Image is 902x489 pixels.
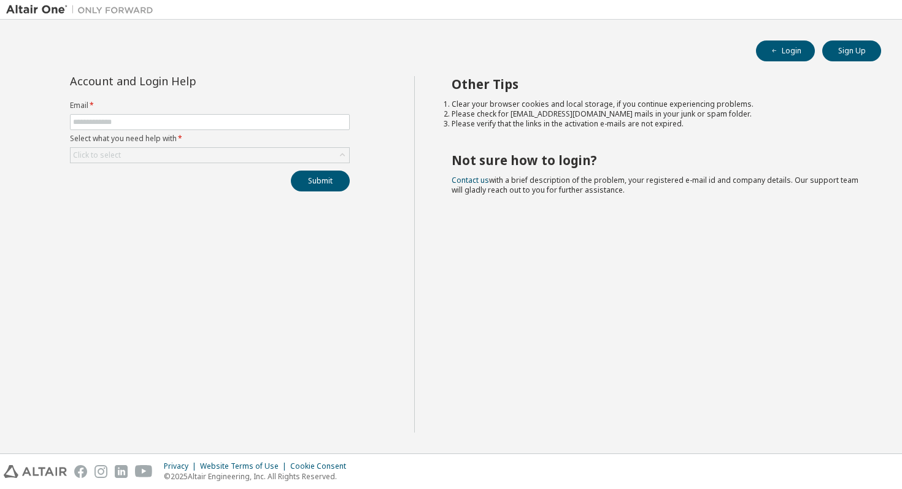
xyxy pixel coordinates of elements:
[200,461,290,471] div: Website Terms of Use
[291,171,350,191] button: Submit
[70,76,294,86] div: Account and Login Help
[164,471,353,482] p: © 2025 Altair Engineering, Inc. All Rights Reserved.
[452,152,860,168] h2: Not sure how to login?
[452,175,858,195] span: with a brief description of the problem, your registered e-mail id and company details. Our suppo...
[70,101,350,110] label: Email
[73,150,121,160] div: Click to select
[115,465,128,478] img: linkedin.svg
[452,109,860,119] li: Please check for [EMAIL_ADDRESS][DOMAIN_NAME] mails in your junk or spam folder.
[452,76,860,92] h2: Other Tips
[4,465,67,478] img: altair_logo.svg
[135,465,153,478] img: youtube.svg
[822,40,881,61] button: Sign Up
[6,4,160,16] img: Altair One
[164,461,200,471] div: Privacy
[70,134,350,144] label: Select what you need help with
[290,461,353,471] div: Cookie Consent
[452,99,860,109] li: Clear your browser cookies and local storage, if you continue experiencing problems.
[71,148,349,163] div: Click to select
[756,40,815,61] button: Login
[94,465,107,478] img: instagram.svg
[452,175,489,185] a: Contact us
[452,119,860,129] li: Please verify that the links in the activation e-mails are not expired.
[74,465,87,478] img: facebook.svg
